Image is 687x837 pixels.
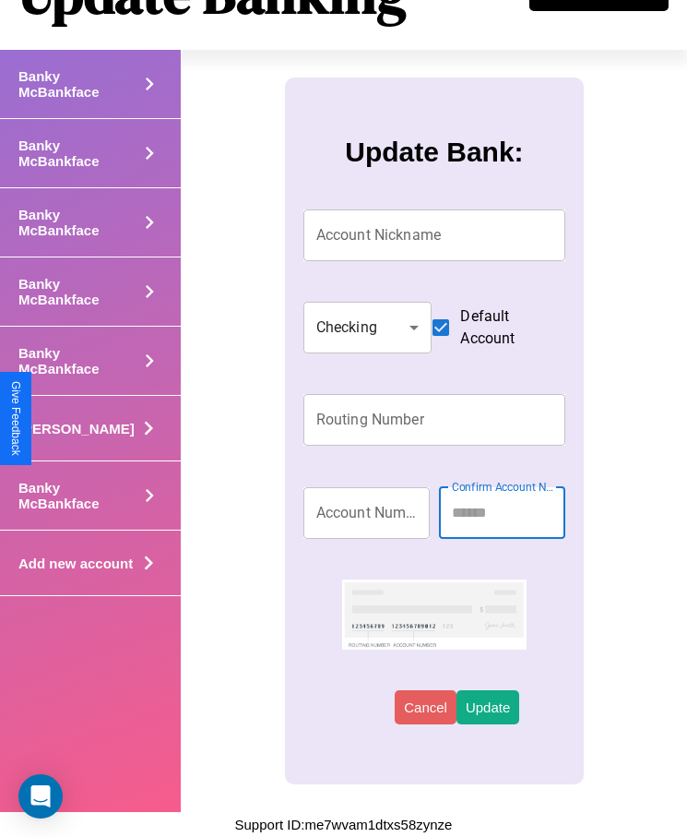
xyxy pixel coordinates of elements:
div: Give Feedback [9,381,22,456]
h4: Banky McBankface [18,276,136,307]
h4: [PERSON_NAME] [18,421,135,436]
label: Confirm Account Number [452,479,556,495]
h4: Banky McBankface [18,480,136,511]
h3: Update Bank: [345,137,523,168]
button: Cancel [395,690,456,724]
span: Default Account [460,305,551,350]
h4: Banky McBankface [18,207,136,238]
div: Checking [303,302,432,353]
h4: Banky McBankface [18,138,136,169]
div: Open Intercom Messenger [18,774,63,819]
button: Update [456,690,519,724]
img: check [342,580,526,650]
h4: Banky McBankface [18,68,136,100]
h4: Add new account [18,556,133,571]
h4: Banky McBankface [18,345,136,377]
p: Support ID: me7wvam1dtxs58zynze [235,812,453,837]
